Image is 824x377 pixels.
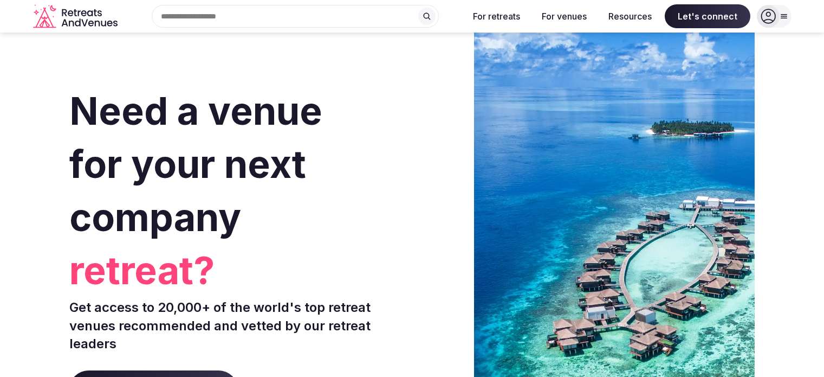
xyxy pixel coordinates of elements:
span: Need a venue for your next company [69,88,322,240]
button: Resources [600,4,660,28]
span: retreat? [69,244,408,297]
a: Visit the homepage [33,4,120,29]
span: Let's connect [665,4,750,28]
button: For venues [533,4,595,28]
svg: Retreats and Venues company logo [33,4,120,29]
button: For retreats [464,4,529,28]
p: Get access to 20,000+ of the world's top retreat venues recommended and vetted by our retreat lea... [69,298,408,353]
